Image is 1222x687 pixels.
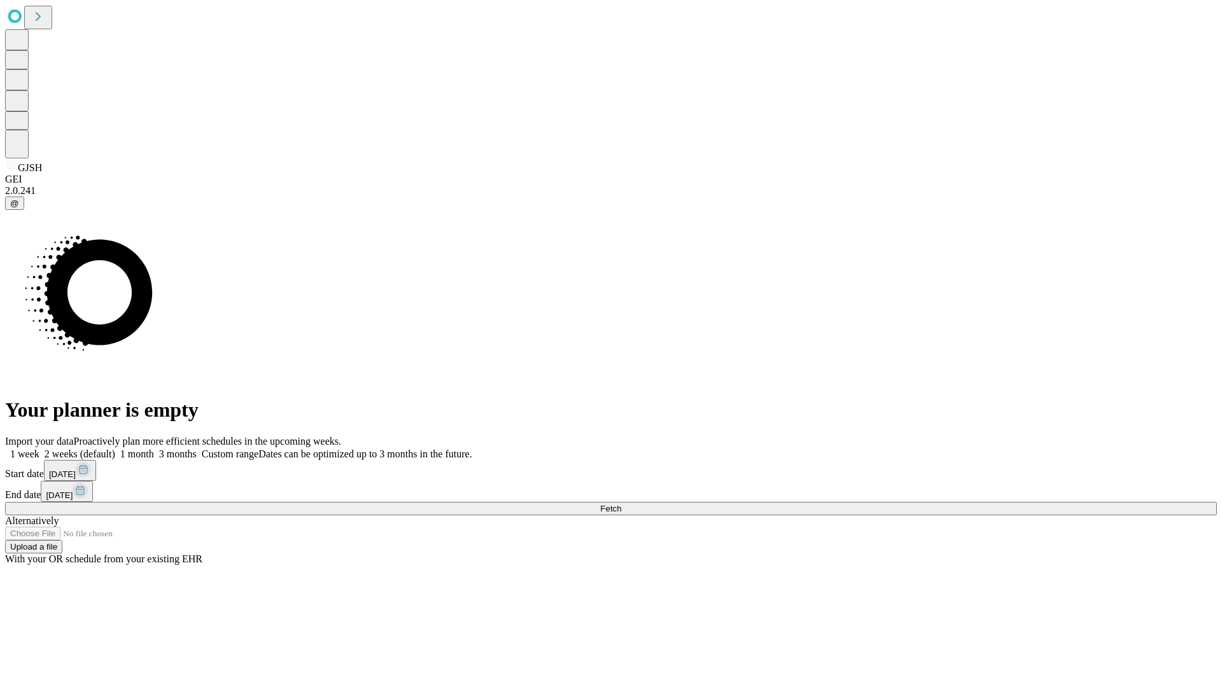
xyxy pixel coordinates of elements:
button: @ [5,197,24,210]
button: [DATE] [44,460,96,481]
span: Fetch [600,504,621,513]
span: Import your data [5,436,74,447]
span: Custom range [202,448,258,459]
div: 2.0.241 [5,185,1217,197]
span: @ [10,198,19,208]
button: [DATE] [41,481,93,502]
div: End date [5,481,1217,502]
span: Alternatively [5,515,59,526]
span: 3 months [159,448,197,459]
span: With your OR schedule from your existing EHR [5,553,202,564]
div: GEI [5,174,1217,185]
div: Start date [5,460,1217,481]
span: GJSH [18,162,42,173]
span: [DATE] [46,490,73,500]
span: Dates can be optimized up to 3 months in the future. [258,448,472,459]
span: 2 weeks (default) [45,448,115,459]
span: [DATE] [49,469,76,479]
h1: Your planner is empty [5,398,1217,422]
span: Proactively plan more efficient schedules in the upcoming weeks. [74,436,341,447]
button: Fetch [5,502,1217,515]
button: Upload a file [5,540,62,553]
span: 1 month [120,448,154,459]
span: 1 week [10,448,39,459]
